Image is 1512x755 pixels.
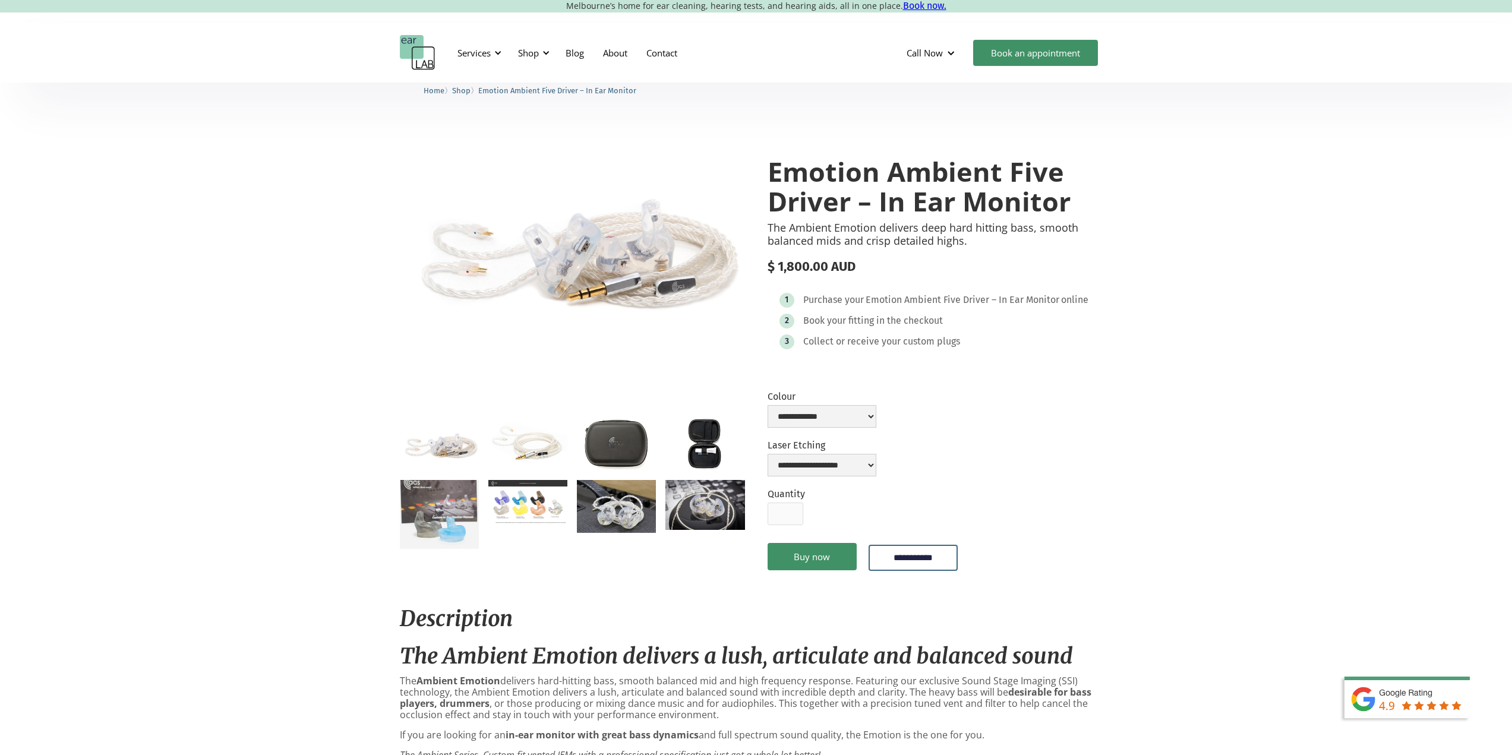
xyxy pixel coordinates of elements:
label: Colour [768,391,876,402]
a: open lightbox [400,418,479,471]
div: Emotion Ambient Five Driver – In Ear Monitor [866,294,1059,306]
div: Shop [518,47,539,59]
li: 〉 [424,84,452,97]
span: Emotion Ambient Five Driver – In Ear Monitor [478,86,636,95]
a: Blog [556,36,594,70]
div: Call Now [897,35,967,71]
a: open lightbox [577,480,656,533]
a: Emotion Ambient Five Driver – In Ear Monitor [478,84,636,96]
a: Contact [637,36,687,70]
div: 3 [785,337,789,346]
em: The Ambient Emotion delivers a lush, articulate and balanced sound [400,643,1073,669]
div: Purchase your [803,294,864,306]
a: open lightbox [665,480,744,529]
div: $ 1,800.00 AUD [768,259,1113,274]
strong: Ambient Emotion [416,674,500,687]
a: home [400,35,435,71]
strong: desirable for bass players, drummers [400,685,1091,710]
a: open lightbox [577,418,656,470]
a: Book an appointment [973,40,1098,66]
span: Home [424,86,444,95]
div: Services [457,47,491,59]
div: Services [450,35,505,71]
a: open lightbox [400,480,479,548]
div: Shop [511,35,553,71]
a: open lightbox [488,480,567,524]
p: The Ambient Emotion delivers deep hard hitting bass, smooth balanced mids and crisp detailed highs. [768,222,1113,247]
div: Book your fitting in the checkout [803,315,943,327]
div: 1 [785,295,788,304]
div: Call Now [907,47,943,59]
div: Collect or receive your custom plugs [803,336,960,348]
div: online [1061,294,1088,306]
a: open lightbox [488,418,567,467]
label: Laser Etching [768,440,876,451]
strong: in-ear monitor with great bass dynamics [506,728,699,741]
a: About [594,36,637,70]
span: Shop [452,86,471,95]
p: The delivers hard-hitting bass, smooth balanced mid and high frequency response. Featuring our ex... [400,675,1113,721]
div: 2 [785,316,789,325]
em: Description [400,605,513,632]
a: open lightbox [400,133,745,363]
a: Buy now [768,543,857,570]
a: Home [424,84,444,96]
h1: Emotion Ambient Five Driver – In Ear Monitor [768,157,1113,216]
a: Shop [452,84,471,96]
li: 〉 [452,84,478,97]
a: open lightbox [665,418,744,470]
label: Quantity [768,488,805,500]
p: If you are looking for an and full spectrum sound quality, the Emotion is the one for you. [400,729,1113,741]
img: Emotion Ambient Five Driver – In Ear Monitor [400,133,745,363]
